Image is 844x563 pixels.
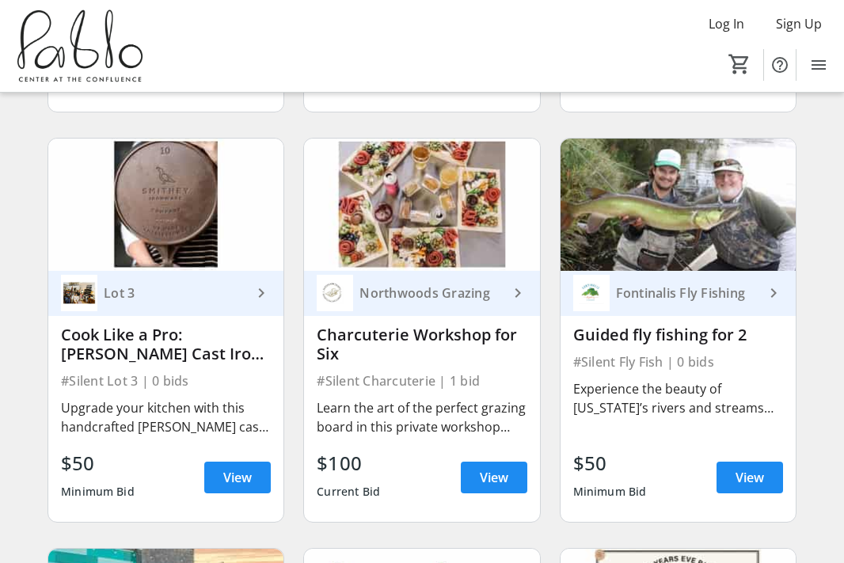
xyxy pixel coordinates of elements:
div: Fontinalis Fly Fishing [610,285,764,301]
div: Minimum Bid [61,477,135,506]
img: Fontinalis Fly Fishing [573,275,610,311]
a: Lot 3 Lot 3 [48,271,283,316]
div: Upgrade your kitchen with this handcrafted [PERSON_NAME] cast iron pan, perfect for searing, saut... [61,398,271,436]
mat-icon: keyboard_arrow_right [508,283,527,302]
button: Sign Up [763,11,834,36]
div: #Silent Fly Fish | 0 bids [573,351,783,373]
div: $50 [61,449,135,477]
button: Help [764,49,796,81]
div: #Silent Lot 3 | 0 bids [61,370,271,392]
div: #Silent Charcuterie | 1 bid [317,370,527,392]
img: Charcuterie Workshop for Six [304,139,539,271]
span: View [736,468,764,487]
a: View [204,462,271,493]
span: View [480,468,508,487]
button: Cart [725,50,754,78]
button: Log In [696,11,757,36]
img: Cook Like a Pro: Smithey Cast Iron Pan and Cookbook [48,139,283,271]
div: $100 [317,449,380,477]
mat-icon: keyboard_arrow_right [252,283,271,302]
span: Sign Up [776,14,822,33]
img: Northwoods Grazing [317,275,353,311]
span: Log In [709,14,744,33]
div: Guided fly fishing for 2 [573,325,783,344]
img: Lot 3 [61,275,97,311]
img: Pablo Center's Logo [10,6,150,86]
a: Northwoods GrazingNorthwoods Grazing [304,271,539,316]
a: Fontinalis Fly FishingFontinalis Fly Fishing [561,271,796,316]
div: Current Bid [317,477,380,506]
div: Lot 3 [97,285,252,301]
div: Minimum Bid [573,477,647,506]
mat-icon: keyboard_arrow_right [764,283,783,302]
a: View [717,462,783,493]
div: Northwoods Grazing [353,285,508,301]
span: View [223,468,252,487]
img: Guided fly fishing for 2 [561,139,796,271]
div: Learn the art of the perfect grazing board in this private workshop with Northwoods Grazing. Crea... [317,398,527,436]
div: Cook Like a Pro: [PERSON_NAME] Cast Iron Pan and Cookbook [61,325,271,363]
div: Experience the beauty of [US_STATE]’s rivers and streams with a guided fly fishing trip for two l... [573,379,783,417]
div: $50 [573,449,647,477]
a: View [461,462,527,493]
div: Charcuterie Workshop for Six [317,325,527,363]
button: Menu [803,49,834,81]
